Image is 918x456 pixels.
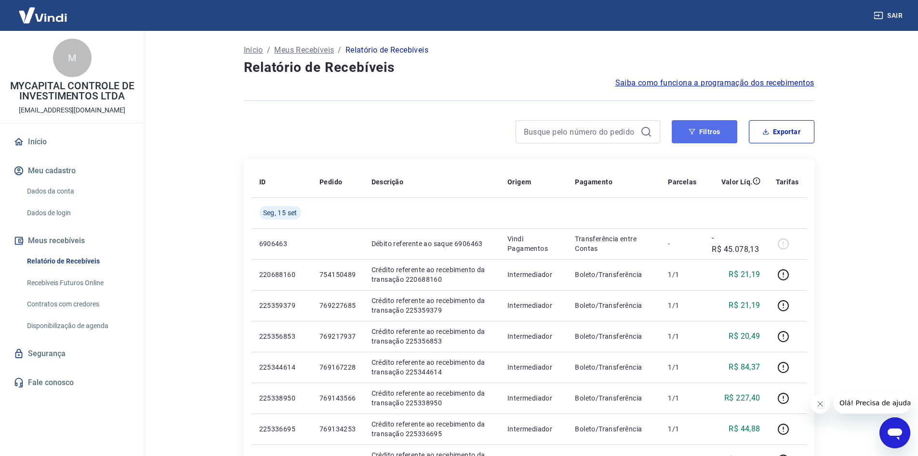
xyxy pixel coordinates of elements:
p: Intermediador [507,424,559,434]
p: 769227685 [319,301,356,310]
p: Origem [507,177,531,187]
p: Crédito referente ao recebimento da transação 220688160 [372,265,492,284]
a: Meus Recebíveis [274,44,334,56]
a: Contratos com credores [23,294,133,314]
p: R$ 227,40 [724,392,760,404]
p: 769134253 [319,424,356,434]
a: Disponibilização de agenda [23,316,133,336]
a: Saiba como funciona a programação dos recebimentos [615,77,814,89]
p: Boleto/Transferência [575,424,652,434]
p: Relatório de Recebíveis [346,44,428,56]
p: Boleto/Transferência [575,362,652,372]
p: Boleto/Transferência [575,393,652,403]
p: 225338950 [259,393,304,403]
p: 769217937 [319,332,356,341]
button: Filtros [672,120,737,143]
p: R$ 44,88 [729,423,760,435]
p: 225344614 [259,362,304,372]
div: M [53,39,92,77]
p: Tarifas [776,177,799,187]
p: 769167228 [319,362,356,372]
p: R$ 21,19 [729,300,760,311]
a: Segurança [12,343,133,364]
p: 225336695 [259,424,304,434]
a: Fale conosco [12,372,133,393]
p: ID [259,177,266,187]
p: / [267,44,270,56]
p: 769143566 [319,393,356,403]
iframe: Fechar mensagem [811,394,830,414]
p: Crédito referente ao recebimento da transação 225338950 [372,388,492,408]
p: Intermediador [507,362,559,372]
iframe: Mensagem da empresa [834,392,910,414]
p: Intermediador [507,301,559,310]
button: Sair [872,7,906,25]
p: 1/1 [668,424,696,434]
p: Descrição [372,177,404,187]
img: Vindi [12,0,74,30]
p: R$ 84,37 [729,361,760,373]
span: Olá! Precisa de ajuda? [6,7,81,14]
p: Boleto/Transferência [575,332,652,341]
p: Intermediador [507,332,559,341]
iframe: Botão para abrir a janela de mensagens [879,417,910,448]
p: R$ 20,49 [729,331,760,342]
p: - [668,239,696,249]
p: 6906463 [259,239,304,249]
p: Boleto/Transferência [575,270,652,279]
a: Dados da conta [23,181,133,201]
p: Crédito referente ao recebimento da transação 225359379 [372,296,492,315]
p: 220688160 [259,270,304,279]
p: R$ 21,19 [729,269,760,280]
p: Crédito referente ao recebimento da transação 225356853 [372,327,492,346]
p: 754150489 [319,270,356,279]
p: 225356853 [259,332,304,341]
p: Intermediador [507,393,559,403]
p: Débito referente ao saque 6906463 [372,239,492,249]
p: Intermediador [507,270,559,279]
button: Meu cadastro [12,160,133,181]
p: Parcelas [668,177,696,187]
a: Dados de login [23,203,133,223]
p: 1/1 [668,332,696,341]
p: 225359379 [259,301,304,310]
a: Início [12,131,133,152]
button: Exportar [749,120,814,143]
a: Início [244,44,263,56]
p: Crédito referente ao recebimento da transação 225336695 [372,419,492,439]
p: Crédito referente ao recebimento da transação 225344614 [372,358,492,377]
a: Recebíveis Futuros Online [23,273,133,293]
p: / [338,44,341,56]
p: Boleto/Transferência [575,301,652,310]
p: Pedido [319,177,342,187]
p: Vindi Pagamentos [507,234,559,253]
p: Transferência entre Contas [575,234,652,253]
p: 1/1 [668,301,696,310]
p: Pagamento [575,177,612,187]
button: Meus recebíveis [12,230,133,251]
p: [EMAIL_ADDRESS][DOMAIN_NAME] [19,105,125,115]
span: Seg, 15 set [263,208,297,218]
p: Valor Líq. [721,177,753,187]
p: -R$ 45.078,13 [712,232,760,255]
p: 1/1 [668,270,696,279]
input: Busque pelo número do pedido [524,124,637,139]
p: 1/1 [668,393,696,403]
p: 1/1 [668,362,696,372]
p: MYCAPITAL CONTROLE DE INVESTIMENTOS LTDA [8,81,136,101]
a: Relatório de Recebíveis [23,251,133,271]
h4: Relatório de Recebíveis [244,58,814,77]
